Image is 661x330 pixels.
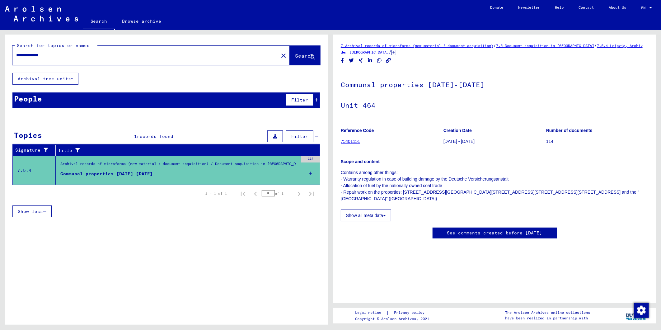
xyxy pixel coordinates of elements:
button: Previous page [249,187,262,200]
p: Copyright © Arolsen Archives, 2021 [355,316,432,322]
div: 114 [301,156,320,163]
mat-icon: close [280,52,287,59]
div: Title [58,145,314,155]
a: 75401151 [341,139,360,144]
span: Show less [18,209,43,214]
span: records found [137,134,174,139]
a: Privacy policy [389,309,432,316]
b: Creation Date [443,128,472,133]
div: Title [58,147,308,154]
button: Filter [286,94,313,106]
button: Archival tree units [12,73,78,85]
div: Topics [14,130,42,141]
b: Reference Code [341,128,374,133]
a: 7 Archival records of microforms (new material / document acquisition) [341,43,493,48]
td: 7.5.4 [13,156,56,185]
div: of 1 [262,191,293,196]
h1: Communal properties [DATE]-[DATE] Unit 464 [341,70,649,118]
span: / [493,43,496,48]
span: EN [641,6,648,10]
img: yv_logo.png [625,308,648,323]
mat-label: Search for topics or names [17,43,90,48]
div: People [14,93,42,104]
a: Legal notice [355,309,386,316]
p: Contains among other things: - Warranty regulation in case of building damage by the Deutsche Ver... [341,169,649,202]
img: Arolsen_neg.svg [5,6,78,21]
button: Last page [305,187,318,200]
a: Search [83,14,115,30]
img: Change consent [634,303,649,318]
a: 7.5 Document acquisition in [GEOGRAPHIC_DATA] [496,43,594,48]
button: Share on WhatsApp [376,57,383,64]
b: Number of documents [546,128,593,133]
button: Share on Xing [358,57,364,64]
div: Communal properties [DATE]-[DATE] Unit 464 [60,171,153,190]
button: Share on Facebook [339,57,346,64]
button: Show less [12,205,52,217]
div: | [355,309,432,316]
button: First page [237,187,249,200]
button: Copy link [385,57,392,64]
p: 114 [546,138,649,145]
button: Share on LinkedIn [367,57,373,64]
div: Archival records of microforms (new material / document acquisition) / Document acquisition in [G... [60,161,298,170]
div: Signature [15,147,51,153]
span: / [594,43,597,48]
p: The Arolsen Archives online collections [505,310,590,315]
b: Scope and content [341,159,380,164]
a: See comments created before [DATE] [447,230,542,236]
p: [DATE] - [DATE] [443,138,546,145]
a: Browse archive [115,14,169,29]
span: / [389,49,391,55]
div: 1 – 1 of 1 [205,191,227,196]
span: Filter [291,97,308,103]
span: 1 [134,134,137,139]
button: Next page [293,187,305,200]
div: Signature [15,145,57,155]
button: Search [290,46,320,65]
button: Filter [286,130,313,142]
button: Share on Twitter [348,57,355,64]
p: have been realized in partnership with [505,315,590,321]
span: Search [295,53,314,59]
button: Clear [277,49,290,62]
button: Show all meta data [341,210,391,221]
span: Filter [291,134,308,139]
